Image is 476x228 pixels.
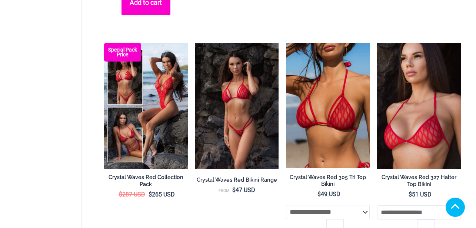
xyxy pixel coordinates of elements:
span: $ [149,191,152,198]
h2: Crystal Waves Red 327 Halter Top Bikini [377,174,461,188]
a: Crystal Waves Red 305 Tri Top Bikini [286,174,370,191]
img: Crystal Waves 305 Tri Top 4149 Thong 02 [195,43,279,169]
img: Crystal Waves 327 Halter Top 01 [377,43,461,169]
span: $ [409,191,412,198]
b: Special Pack Price [104,47,141,57]
bdi: 51 USD [409,191,432,198]
span: $ [232,186,236,194]
h2: Crystal Waves Red 305 Tri Top Bikini [286,174,370,188]
img: Crystal Waves 305 Tri Top 01 [286,43,370,168]
bdi: 287 USD [119,191,145,198]
img: Collection Pack [104,43,188,169]
bdi: 49 USD [317,191,340,198]
bdi: 265 USD [149,191,175,198]
span: $ [119,191,122,198]
h2: Crystal Waves Red Bikini Range [195,176,279,184]
bdi: 47 USD [232,186,255,194]
a: Crystal Waves 305 Tri Top 4149 Thong 02Crystal Waves 305 Tri Top 4149 Thong 01Crystal Waves 305 T... [195,43,279,169]
h2: Crystal Waves Red Collection Pack [104,174,188,188]
a: Crystal Waves 327 Halter Top 01Crystal Waves 327 Halter Top 4149 Thong 01Crystal Waves 327 Halter... [377,43,461,169]
a: Crystal Waves 305 Tri Top 01Crystal Waves 305 Tri Top 4149 Thong 04Crystal Waves 305 Tri Top 4149... [286,43,370,168]
a: Collection Pack Crystal Waves 305 Tri Top 4149 Thong 01Crystal Waves 305 Tri Top 4149 Thong 01 [104,43,188,169]
a: Crystal Waves Red 327 Halter Top Bikini [377,174,461,191]
a: Crystal Waves Red Collection Pack [104,174,188,191]
span: $ [317,191,321,198]
span: From: [219,188,230,193]
a: Crystal Waves Red Bikini Range [195,176,279,186]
